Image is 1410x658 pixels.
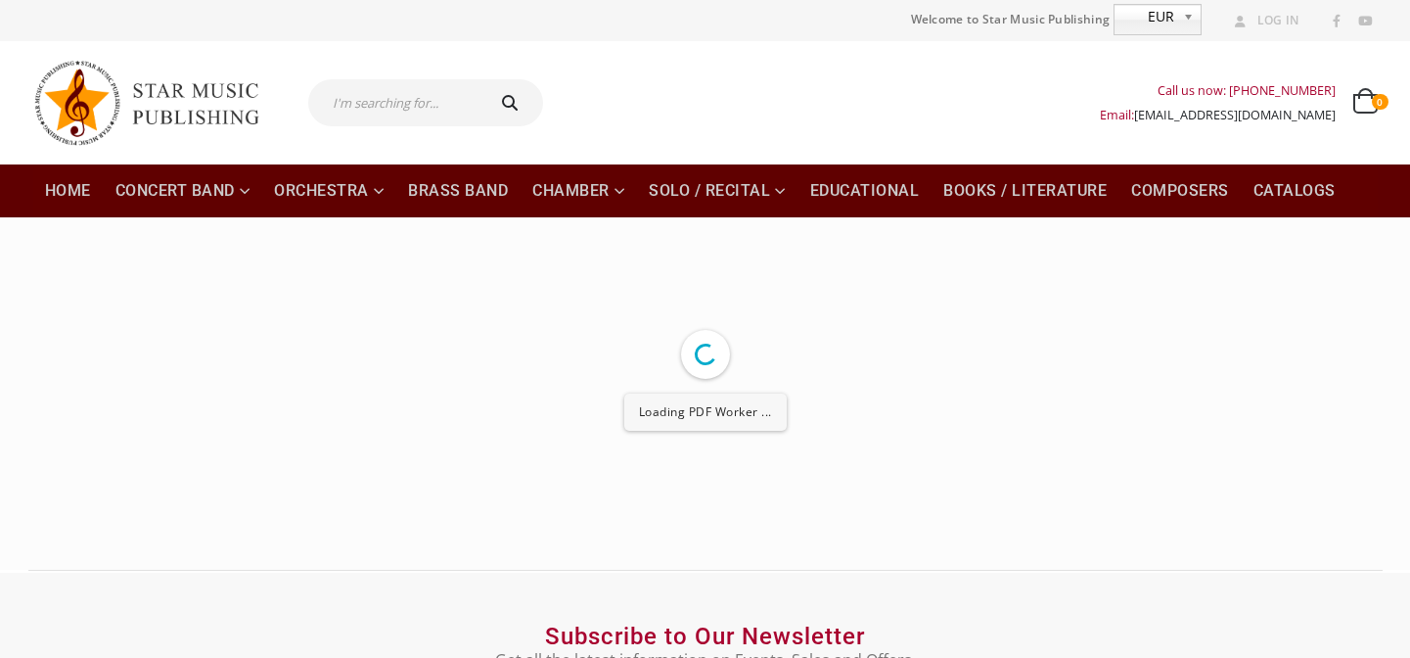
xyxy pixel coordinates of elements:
[1242,164,1347,217] a: Catalogs
[396,164,520,217] a: Brass Band
[911,5,1111,34] span: Welcome to Star Music Publishing
[1100,78,1336,103] div: Call us now: [PHONE_NUMBER]
[1372,94,1387,110] span: 0
[377,622,1034,651] h2: Subscribe to Our Newsletter
[1227,8,1299,33] a: Log In
[1100,103,1336,127] div: Email:
[1352,9,1378,34] a: Youtube
[521,164,636,217] a: Chamber
[481,79,544,126] button: Search
[308,79,481,126] input: I'm searching for...
[262,164,395,217] a: Orchestra
[1114,5,1175,28] span: EUR
[1134,107,1336,123] a: [EMAIL_ADDRESS][DOMAIN_NAME]
[1119,164,1241,217] a: Composers
[33,164,103,217] a: Home
[104,164,262,217] a: Concert Band
[33,51,278,155] img: Star Music Publishing
[1324,9,1349,34] a: Facebook
[798,164,932,217] a: Educational
[932,164,1118,217] a: Books / Literature
[637,164,797,217] a: Solo / Recital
